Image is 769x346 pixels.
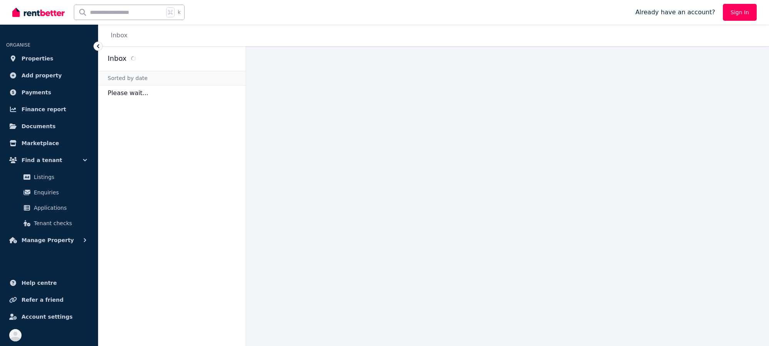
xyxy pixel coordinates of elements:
[22,155,62,165] span: Find a tenant
[6,152,92,168] button: Find a tenant
[6,292,92,308] a: Refer a friend
[9,200,89,216] a: Applications
[6,85,92,100] a: Payments
[34,188,86,197] span: Enquiries
[6,51,92,66] a: Properties
[22,88,51,97] span: Payments
[34,219,86,228] span: Tenant checks
[635,8,715,17] span: Already have an account?
[111,32,128,39] a: Inbox
[12,7,65,18] img: RentBetter
[22,312,73,321] span: Account settings
[22,236,74,245] span: Manage Property
[6,232,92,248] button: Manage Property
[6,135,92,151] a: Marketplace
[6,309,92,324] a: Account settings
[34,203,86,212] span: Applications
[9,216,89,231] a: Tenant checks
[6,68,92,83] a: Add property
[178,9,180,15] span: k
[22,295,63,304] span: Refer a friend
[108,53,127,64] h2: Inbox
[34,172,86,182] span: Listings
[22,71,62,80] span: Add property
[98,25,137,46] nav: Breadcrumb
[6,275,92,291] a: Help centre
[723,4,757,21] a: Sign In
[98,85,246,101] p: Please wait...
[6,119,92,134] a: Documents
[9,169,89,185] a: Listings
[22,54,53,63] span: Properties
[22,139,59,148] span: Marketplace
[22,278,57,287] span: Help centre
[9,185,89,200] a: Enquiries
[22,105,66,114] span: Finance report
[6,42,30,48] span: ORGANISE
[6,102,92,117] a: Finance report
[22,122,56,131] span: Documents
[98,71,246,85] div: Sorted by date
